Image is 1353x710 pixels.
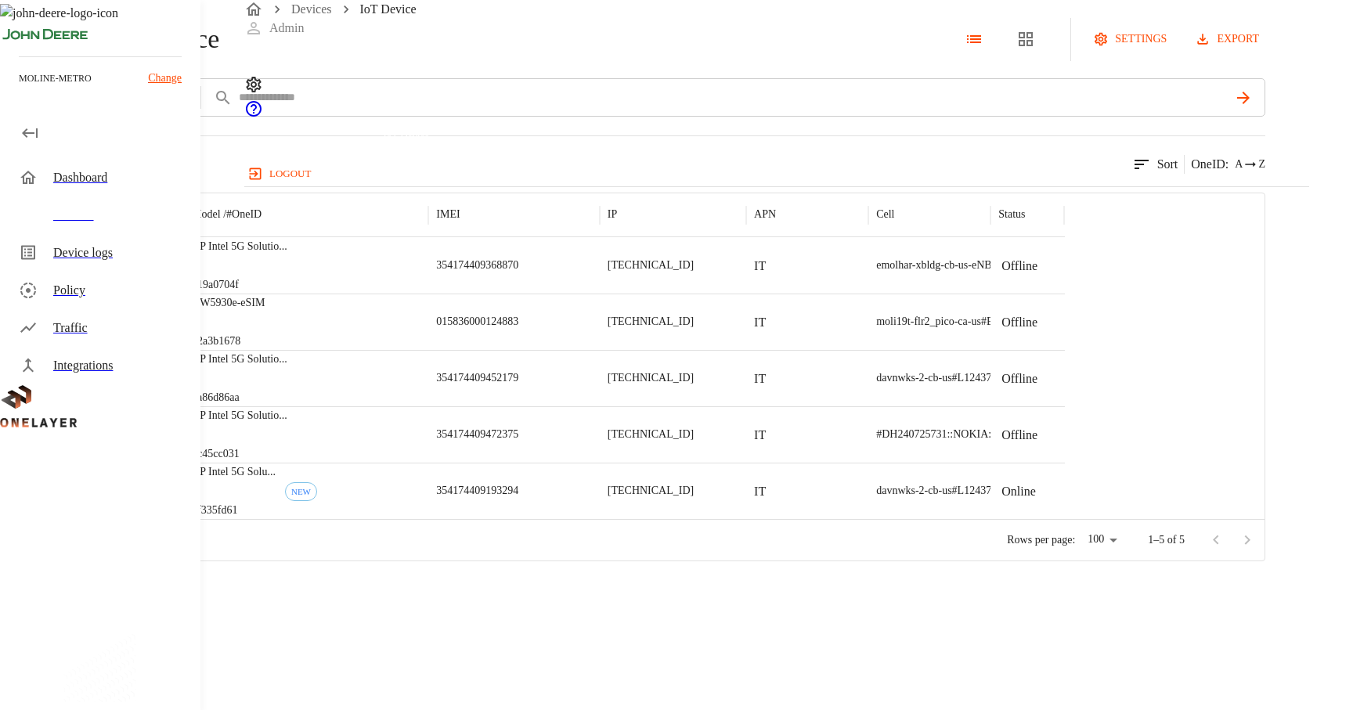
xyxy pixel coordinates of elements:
[436,483,518,499] p: 354174409193294
[754,257,766,276] p: IT
[269,19,304,38] p: Admin
[436,258,518,273] p: 354174409368870
[876,207,894,222] p: Cell
[754,369,766,388] p: IT
[754,482,766,501] p: IT
[608,314,694,330] p: [TECHNICAL_ID]
[876,485,951,496] span: davnwks-2-cb-us
[981,315,1143,327] span: #EB212810102::NOKIA::FW2QQD
[608,258,694,273] p: [TECHNICAL_ID]
[876,428,1019,440] span: #DH240725731::NOKIA::ASIB
[876,258,1167,273] div: emolhar-xbldg-cb-us-eNB493831 #DH240725609::NOKIA::ASIB
[952,372,1091,384] span: #L1243710802::NOKIA::ASIB
[1081,528,1123,551] div: 100
[192,503,276,518] p: #f335fd61
[876,259,1024,271] span: emolhar-xbldg-cb-us-eNB493831
[1001,482,1036,501] p: Online
[876,372,951,384] span: davnwks-2-cb-us
[754,426,766,445] p: IT
[952,485,1091,496] span: #L1243710802::NOKIA::ASIB
[192,464,276,480] p: HP Intel 5G Solution 5000 (FM350-GL)
[244,107,263,121] a: onelayer-support
[1001,369,1037,388] p: Offline
[1001,313,1037,332] p: Offline
[291,2,332,16] a: Devices
[286,487,316,496] span: NEW
[226,208,262,220] span: # OneID
[436,427,518,442] p: 354174409472375
[436,207,460,222] p: IMEI
[192,239,287,254] p: HP Intel 5G Solution 5000 (FM350-GL)
[754,313,766,332] p: IT
[998,207,1025,222] p: Status
[1001,426,1037,445] p: Offline
[192,408,287,423] p: HP Intel 5G Solution 5000 (FM350-GL)
[244,107,263,121] span: Support Portal
[608,483,694,499] p: [TECHNICAL_ID]
[1001,257,1037,276] p: Offline
[754,207,776,222] p: APN
[192,277,287,293] p: #19a0704f
[192,351,287,367] p: HP Intel 5G Solution 5000 (FM350-GL)
[285,482,317,501] div: First seen: 10/06/2025 04:44:15 PM
[1148,532,1185,548] p: 1–5 of 5
[608,427,694,442] p: [TECHNICAL_ID]
[377,126,436,148] div: IoT Device
[608,370,694,386] p: [TECHNICAL_ID]
[876,315,981,327] span: moli19t-flr2_pico-ca-us
[192,446,287,462] p: #c45cc031
[1007,532,1075,548] p: Rows per page:
[192,295,265,311] p: DW5930e-eSIM
[192,390,287,405] p: #a86d86aa
[244,161,1309,186] a: logout
[244,161,317,186] button: logout
[192,207,262,222] p: Model /
[608,207,617,222] p: IP
[192,333,265,349] p: #2a3b1678
[436,370,518,386] p: 354174409452179
[436,314,518,330] p: 015836000124883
